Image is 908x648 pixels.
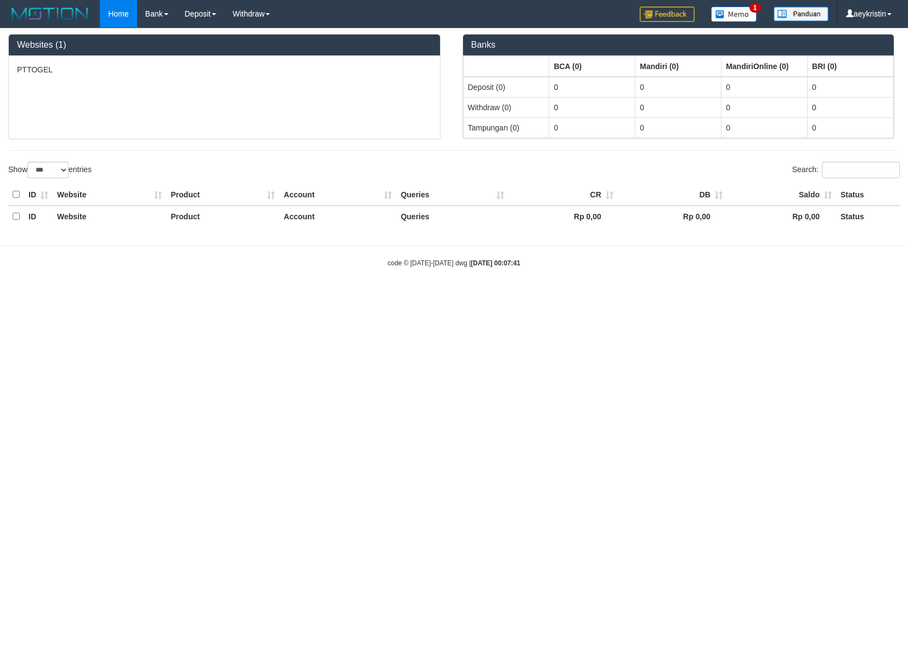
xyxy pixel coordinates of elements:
td: 0 [549,97,635,117]
th: Website [53,184,166,206]
th: DB [618,184,727,206]
td: 0 [808,77,894,98]
td: Withdraw (0) [463,97,549,117]
select: Showentries [27,162,69,178]
label: Search: [792,162,900,178]
img: MOTION_logo.png [8,5,92,22]
th: Group: activate to sort column ascending [635,56,721,77]
th: Group: activate to sort column ascending [808,56,894,77]
th: Product [166,206,279,227]
th: Group: activate to sort column ascending [549,56,635,77]
th: Rp 0,00 [618,206,727,227]
th: Group: activate to sort column ascending [463,56,549,77]
h3: Websites (1) [17,40,432,50]
td: 0 [721,97,808,117]
td: 0 [635,97,721,117]
img: Button%20Memo.svg [711,7,757,22]
th: Product [166,184,279,206]
span: 1 [749,3,761,13]
input: Search: [822,162,900,178]
td: Deposit (0) [463,77,549,98]
td: 0 [808,117,894,138]
img: panduan.png [774,7,828,21]
td: 0 [549,117,635,138]
strong: [DATE] 00:07:41 [471,259,520,267]
th: Queries [396,184,508,206]
th: CR [509,184,618,206]
td: 0 [549,77,635,98]
th: Account [279,184,396,206]
td: 0 [635,77,721,98]
th: ID [24,206,53,227]
th: Website [53,206,166,227]
th: Queries [396,206,508,227]
th: Rp 0,00 [509,206,618,227]
h3: Banks [471,40,886,50]
th: ID [24,184,53,206]
th: Saldo [727,184,836,206]
th: Group: activate to sort column ascending [721,56,808,77]
td: Tampungan (0) [463,117,549,138]
td: 0 [808,97,894,117]
td: 0 [721,77,808,98]
label: Show entries [8,162,92,178]
th: Rp 0,00 [727,206,836,227]
p: PTTOGEL [17,64,432,75]
small: code © [DATE]-[DATE] dwg | [388,259,521,267]
th: Status [836,206,900,227]
th: Account [279,206,396,227]
th: Status [836,184,900,206]
img: Feedback.jpg [640,7,695,22]
td: 0 [635,117,721,138]
td: 0 [721,117,808,138]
